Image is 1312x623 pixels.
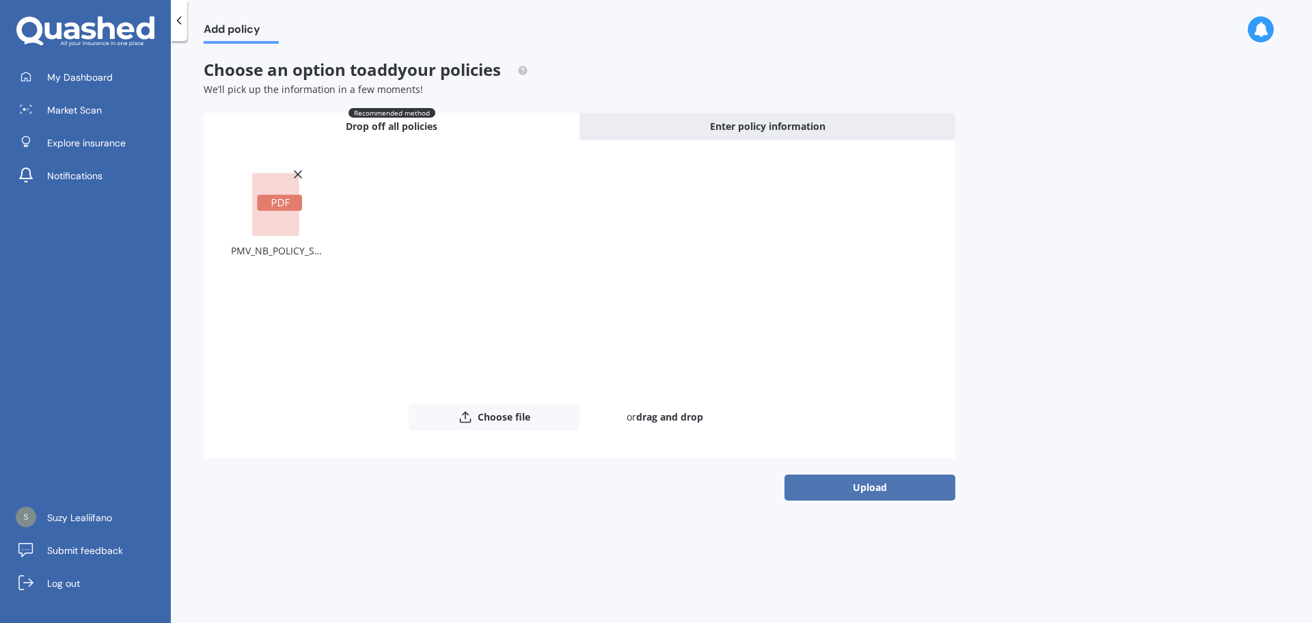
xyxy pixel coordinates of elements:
a: Log out [10,570,171,597]
a: Notifications [10,162,171,189]
a: Market Scan [10,96,171,124]
a: Explore insurance [10,129,171,157]
img: 828edbf1b62a63d265fa719a90819172 [16,507,36,527]
a: Submit feedback [10,537,171,564]
span: Log out [47,576,80,590]
a: My Dashboard [10,64,171,91]
button: Upload [784,475,955,501]
span: My Dashboard [47,70,113,84]
span: Choose an option [204,58,528,81]
span: Submit feedback [47,544,123,557]
span: We’ll pick up the information in a few moments! [204,83,423,96]
span: Explore insurance [47,136,126,150]
div: PMV_NB_POLICY_SCHEDULE_1092769.pdf [231,241,323,260]
a: Suzy Lealiifano [10,504,171,531]
span: Suzy Lealiifano [47,511,112,525]
span: Market Scan [47,103,102,117]
span: Drop off all policies [346,120,437,133]
span: Add policy [204,23,279,41]
span: Recommended method [348,108,435,118]
span: to add your policies [350,58,501,81]
b: drag and drop [636,410,703,423]
div: or [579,403,750,431]
button: Choose file [409,403,579,431]
span: Notifications [47,169,102,183]
span: Enter policy information [710,120,825,133]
